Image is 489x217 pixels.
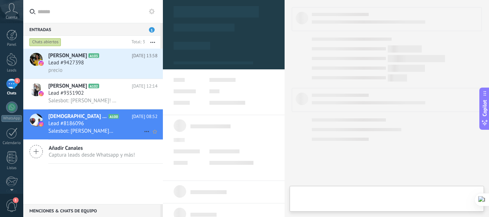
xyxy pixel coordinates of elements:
[132,113,158,120] span: [DATE] 08:52
[129,39,145,46] div: Total: 3
[39,122,44,127] img: icon
[23,79,163,109] a: avataricon[PERSON_NAME]A102[DATE] 12:14Lead #9351902Salesbot: [PERSON_NAME]! Enseguida te enviare...
[149,27,155,33] span: 1
[48,90,84,97] span: Lead #9351902
[49,145,135,152] span: Añadir Canales
[1,91,22,96] div: Chats
[48,52,87,59] span: [PERSON_NAME]
[1,115,22,122] div: WhatsApp
[48,97,118,104] span: Salesbot: [PERSON_NAME]! Enseguida te enviaremos la información sobre los modelos disponibles
[1,141,22,146] div: Calendario
[23,23,160,36] div: Entradas
[108,114,119,119] span: A100
[145,36,160,49] button: Más
[29,38,61,46] div: Chats abiertos
[132,52,158,59] span: [DATE] 13:58
[23,109,163,139] a: avataricon[DEMOGRAPHIC_DATA] De [DEMOGRAPHIC_DATA][PERSON_NAME]A100[DATE] 08:52Lead #8186096Sales...
[48,128,118,134] span: Salesbot: [PERSON_NAME]💚 muchas gracias por comunicarte. Sí claro, ¿nos permites tus datos de con...
[1,43,22,47] div: Panel
[13,197,19,203] span: 1
[48,113,107,120] span: [DEMOGRAPHIC_DATA] De [DEMOGRAPHIC_DATA][PERSON_NAME]
[132,83,158,90] span: [DATE] 12:14
[48,83,87,90] span: [PERSON_NAME]
[1,68,22,73] div: Leads
[48,120,84,127] span: Lead #8186096
[48,59,84,66] span: Lead #9427398
[481,100,488,116] span: Copilot
[39,91,44,96] img: icon
[39,61,44,66] img: icon
[88,53,99,58] span: A103
[6,15,18,20] span: Cuenta
[23,204,160,217] div: Menciones & Chats de equipo
[48,67,63,74] span: precio
[1,166,22,171] div: Listas
[14,78,20,84] span: 1
[88,84,99,88] span: A102
[49,152,135,158] span: Captura leads desde Whatsapp y más!
[23,49,163,79] a: avataricon[PERSON_NAME]A103[DATE] 13:58Lead #9427398precio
